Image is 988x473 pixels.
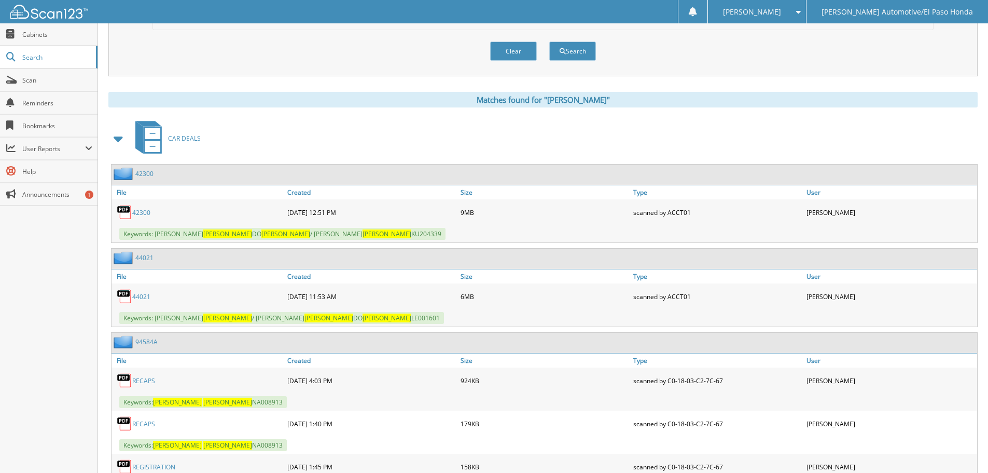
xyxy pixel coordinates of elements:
span: Scan [22,76,92,85]
a: 44021 [135,253,154,262]
a: Size [458,269,631,283]
span: [PERSON_NAME] [363,229,411,238]
span: CAR DEALS [168,134,201,143]
span: Keywords: NA008913 [119,439,287,451]
a: User [804,185,977,199]
div: [PERSON_NAME] [804,370,977,391]
img: PDF.png [117,416,132,431]
span: [PERSON_NAME] [363,314,411,322]
span: Keywords: [PERSON_NAME] / [PERSON_NAME] DO LE001601 [119,312,444,324]
span: Keywords: [PERSON_NAME] DO / [PERSON_NAME] KU204339 [119,228,446,240]
a: Type [631,269,804,283]
a: 44021 [132,292,150,301]
div: [PERSON_NAME] [804,413,977,434]
a: RECAPS [132,420,155,428]
div: scanned by ACCT01 [631,202,804,223]
div: [PERSON_NAME] [804,202,977,223]
span: Cabinets [22,30,92,39]
span: [PERSON_NAME] [261,229,310,238]
a: Created [285,269,458,283]
a: 42300 [132,208,150,217]
div: [DATE] 11:53 AM [285,286,458,307]
a: Created [285,185,458,199]
a: File [112,269,285,283]
div: 9MB [458,202,631,223]
div: 924KB [458,370,631,391]
img: folder2.png [114,167,135,180]
span: [PERSON_NAME] [203,314,252,322]
div: [DATE] 4:03 PM [285,370,458,391]
a: 42300 [135,169,154,178]
a: 94584A [135,337,158,346]
button: Clear [490,42,537,61]
a: Created [285,354,458,368]
span: [PERSON_NAME] [723,9,781,15]
span: Bookmarks [22,121,92,130]
div: 1 [85,191,93,199]
div: [PERSON_NAME] [804,286,977,307]
a: CAR DEALS [129,118,201,159]
button: Search [549,42,596,61]
span: [PERSON_NAME] Automotive/El Paso Honda [822,9,973,15]
span: Keywords: NA008913 [119,396,287,408]
div: [DATE] 1:40 PM [285,413,458,434]
img: PDF.png [117,373,132,388]
div: scanned by C0-18-03-C2-7C-67 [631,413,804,434]
div: 6MB [458,286,631,307]
a: User [804,354,977,368]
a: REGISTRATION [132,463,175,471]
a: Size [458,354,631,368]
a: User [804,269,977,283]
div: Matches found for "[PERSON_NAME]" [108,92,978,107]
span: Search [22,53,91,62]
div: 179KB [458,413,631,434]
a: Size [458,185,631,199]
img: scan123-logo-white.svg [10,5,88,19]
a: Type [631,185,804,199]
span: Announcements [22,190,92,199]
a: RECAPS [132,376,155,385]
a: Type [631,354,804,368]
span: Reminders [22,99,92,107]
img: folder2.png [114,335,135,348]
span: [PERSON_NAME] [203,441,252,450]
span: [PERSON_NAME] [153,398,202,407]
img: PDF.png [117,205,132,220]
span: [PERSON_NAME] [153,441,202,450]
img: PDF.png [117,289,132,304]
img: folder2.png [114,251,135,264]
span: User Reports [22,144,85,153]
div: scanned by C0-18-03-C2-7C-67 [631,370,804,391]
div: [DATE] 12:51 PM [285,202,458,223]
a: File [112,354,285,368]
span: [PERSON_NAME] [203,398,252,407]
a: File [112,185,285,199]
span: [PERSON_NAME] [304,314,353,322]
div: scanned by ACCT01 [631,286,804,307]
span: [PERSON_NAME] [203,229,252,238]
span: Help [22,167,92,176]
